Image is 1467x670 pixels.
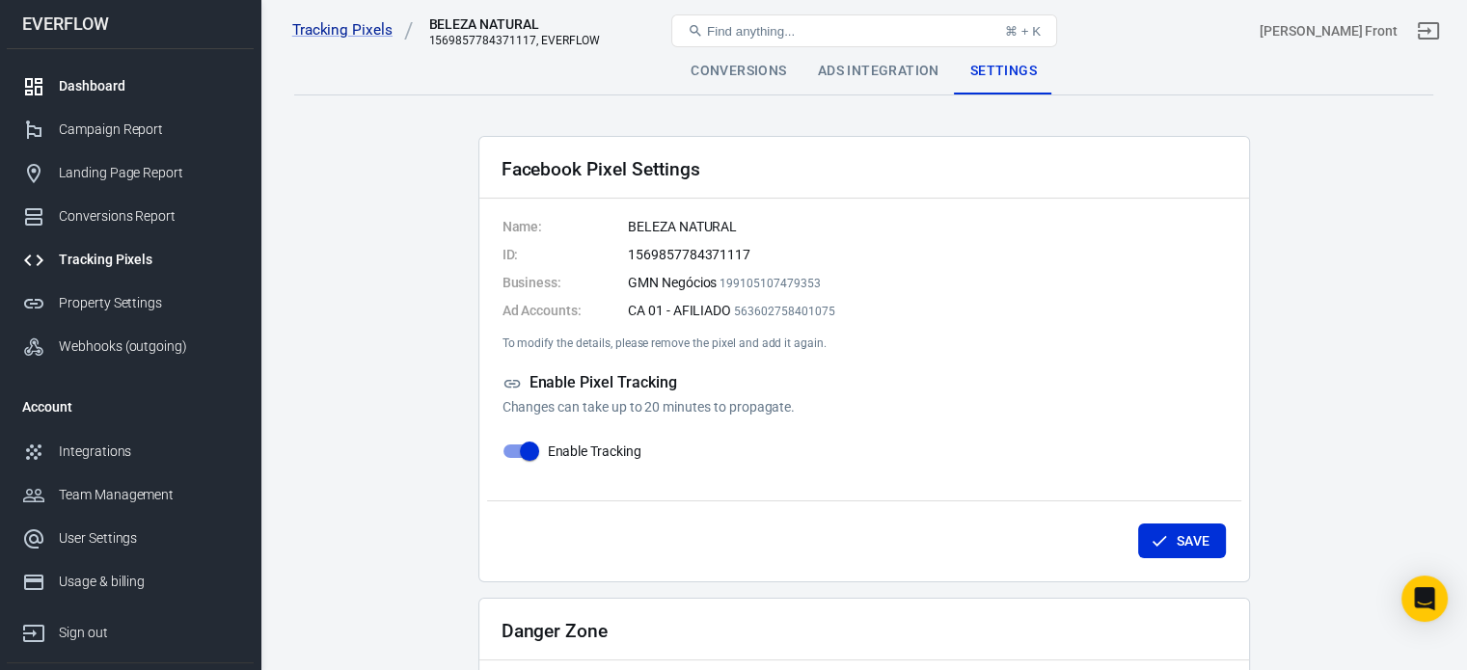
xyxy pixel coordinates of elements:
span: 199105107479353 [720,277,820,290]
p: To modify the details, please remove the pixel and add it again. [503,336,1226,350]
h2: Danger Zone [502,621,608,641]
div: Conversions [675,48,801,94]
span: 563602758401075 [734,305,834,318]
div: ⌘ + K [1005,24,1041,39]
a: Sign out [7,603,254,655]
dd: BELEZA NATURAL [628,217,1226,237]
h2: Facebook Pixel Settings [502,159,700,179]
div: Dashboard [59,76,238,96]
dt: Name: [503,217,582,237]
li: Account [7,384,254,430]
div: Settings [955,48,1052,94]
a: User Settings [7,517,254,560]
div: Open Intercom Messenger [1401,576,1448,622]
a: Dashboard [7,65,254,108]
button: Find anything...⌘ + K [671,14,1057,47]
a: Webhooks (outgoing) [7,325,254,368]
dt: Business: [503,273,582,293]
dt: ID: [503,245,582,265]
div: Landing Page Report [59,163,238,183]
a: Tracking Pixels [292,20,414,40]
div: EVERFLOW [7,15,254,33]
a: Team Management [7,473,254,517]
a: Landing Page Report [7,151,254,195]
div: Team Management [59,485,238,505]
button: Save [1138,523,1226,559]
div: User Settings [59,528,238,549]
a: Conversions Report [7,195,254,238]
p: Changes can take up to 20 minutes to propagate. [503,397,1226,417]
div: Webhooks (outgoing) [59,336,238,357]
div: Property Settings [59,293,238,313]
a: Integrations [7,430,254,473]
div: GMN Negócios [628,273,1226,293]
dd: 1569857784371117 [628,245,1226,265]
div: Integrations [59,442,238,462]
a: Usage & billing [7,560,254,603]
a: Property Settings [7,281,254,325]
div: Ads Integration [802,48,955,94]
h5: Enable Pixel Tracking [503,373,1226,393]
div: Sign out [59,623,238,643]
dt: Ad Accounts: [503,301,582,321]
div: Conversions Report [59,206,238,227]
div: Tracking Pixels [59,250,238,270]
a: Sign out [1405,8,1452,54]
div: Usage & billing [59,572,238,592]
a: Campaign Report [7,108,254,151]
div: Account id: KGa5hiGJ [1260,21,1398,41]
span: Find anything... [707,24,795,39]
div: BELEZA NATURAL [428,14,599,34]
a: Tracking Pixels [7,238,254,281]
span: Enable Tracking [548,442,641,462]
div: 1569857784371117, EVERFLOW [428,34,599,47]
li: CA 01 - AFILIADO [628,301,1226,321]
div: Campaign Report [59,120,238,140]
